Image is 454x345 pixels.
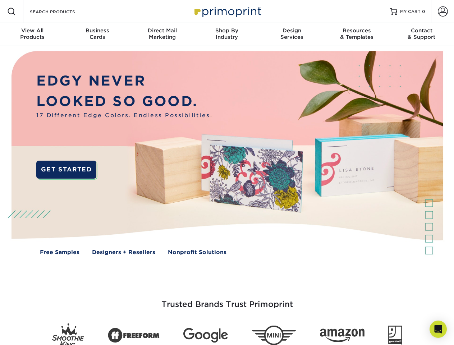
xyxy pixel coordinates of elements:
div: Cards [65,27,129,40]
a: Resources& Templates [324,23,389,46]
a: Shop ByIndustry [194,23,259,46]
span: Shop By [194,27,259,34]
a: GET STARTED [36,161,96,179]
a: Free Samples [40,248,79,257]
div: Open Intercom Messenger [430,321,447,338]
span: 17 Different Edge Colors. Endless Possibilities. [36,111,212,120]
h3: Trusted Brands Trust Primoprint [17,282,437,318]
span: Business [65,27,129,34]
input: SEARCH PRODUCTS..... [29,7,99,16]
img: Primoprint [191,4,263,19]
p: LOOKED SO GOOD. [36,91,212,112]
span: 0 [422,9,425,14]
div: & Templates [324,27,389,40]
div: Services [260,27,324,40]
div: & Support [389,27,454,40]
a: BusinessCards [65,23,129,46]
img: Amazon [320,329,364,342]
img: Google [183,328,228,343]
a: Designers + Resellers [92,248,155,257]
span: Resources [324,27,389,34]
a: DesignServices [260,23,324,46]
span: MY CART [400,9,421,15]
a: Nonprofit Solutions [168,248,226,257]
p: EDGY NEVER [36,71,212,91]
iframe: Google Customer Reviews [2,323,61,342]
div: Marketing [130,27,194,40]
span: Direct Mail [130,27,194,34]
a: Direct MailMarketing [130,23,194,46]
div: Industry [194,27,259,40]
a: Contact& Support [389,23,454,46]
img: Goodwill [388,326,402,345]
span: Contact [389,27,454,34]
span: Design [260,27,324,34]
